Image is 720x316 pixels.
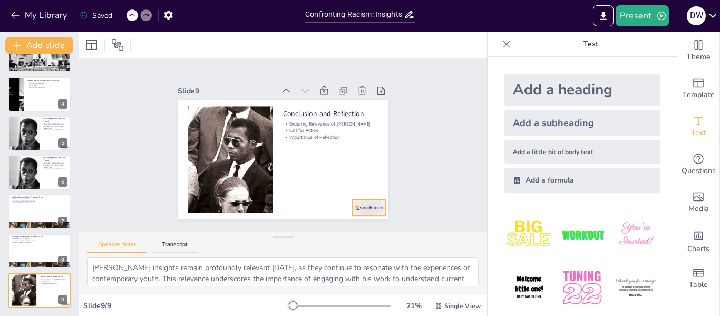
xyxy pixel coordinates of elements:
[688,203,709,215] span: Media
[8,194,71,229] div: 7
[151,241,198,253] button: Transcript
[8,7,72,24] button: My Library
[677,260,719,298] div: Add a table
[8,234,71,269] div: 8
[43,129,67,131] p: Importance of Visual Representation
[593,5,614,26] button: Export to PowerPoint
[677,146,719,184] div: Get real-time input from your audience
[682,165,716,177] span: Questions
[691,127,706,139] span: Text
[43,123,67,125] p: Symbolism of the Protest Image
[12,196,67,199] p: Making Connections Proposal Plan
[5,37,73,54] button: Add slide
[266,49,292,143] p: Call for Action
[504,168,660,193] div: Add a formula
[677,184,719,222] div: Add images, graphics, shapes or video
[40,275,67,279] p: Conclusion and Reflection
[687,243,709,255] span: Charts
[12,241,67,243] p: Inspiring Dialogue and Action
[58,60,67,69] div: 3
[40,281,67,283] p: Call for Action
[504,140,660,164] div: Add a little bit of body text
[58,217,67,226] div: 7
[504,263,553,312] img: 4.jpeg
[8,116,71,151] div: 5
[43,125,67,129] p: Connection to [PERSON_NAME] Experiences
[87,241,147,253] button: Speaker Notes
[58,256,67,265] div: 8
[80,11,112,21] div: Saved
[83,36,100,53] div: Layout
[12,235,67,238] p: Making Connections Proposal Plan
[27,79,67,82] p: The Power of Awareness and Voice
[83,301,289,311] div: Slide 9 / 9
[504,74,660,106] div: Add a heading
[43,162,67,165] p: Symbolism of the Protest Image
[689,279,708,291] span: Table
[8,76,71,111] div: 4
[203,141,233,238] div: Slide 9
[40,279,67,281] p: Enduring Relevance of [PERSON_NAME]
[8,155,71,190] div: 6
[616,5,668,26] button: Present
[111,39,124,51] span: Position
[58,99,67,109] div: 4
[504,110,660,136] div: Add a subheading
[27,84,67,87] p: Role of Activism
[558,210,607,259] img: 2.jpeg
[611,263,660,312] img: 6.jpeg
[43,117,67,123] p: Visual Representation of Protest
[259,47,286,141] p: Enduring Relevance of [PERSON_NAME]
[8,37,71,72] div: 3
[305,7,404,22] input: Insert title
[504,210,553,259] img: 1.jpeg
[248,44,277,139] p: Conclusion and Reflection
[687,5,706,26] button: D W
[677,222,719,260] div: Add charts and graphs
[40,283,67,285] p: Importance of Reflection
[87,257,479,286] textarea: [PERSON_NAME] insights remain profoundly relevant [DATE], as they continue to resonate with the e...
[273,50,299,144] p: Importance of Reflection
[43,164,67,168] p: Connection to [PERSON_NAME] Experiences
[611,210,660,259] img: 3.jpeg
[58,138,67,148] div: 5
[12,198,67,200] p: Framework for Discussion
[686,51,711,63] span: Theme
[558,263,607,312] img: 5.jpeg
[27,87,67,89] p: Storytelling as Resistance
[58,295,67,304] div: 9
[677,70,719,108] div: Add ready made slides
[444,302,481,310] span: Single View
[677,32,719,70] div: Change the overall theme
[12,240,67,242] p: Importance of Textual Connections
[12,237,67,240] p: Framework for Discussion
[515,32,667,57] p: Text
[43,156,67,162] p: Visual Representation of Protest
[8,273,71,308] div: 9
[58,177,67,187] div: 6
[12,202,67,204] p: Inspiring Dialogue and Action
[683,89,715,101] span: Template
[12,200,67,202] p: Importance of Textual Connections
[43,168,67,170] p: Importance of Visual Representation
[27,83,67,85] p: Significance of Awareness
[677,108,719,146] div: Add text boxes
[687,6,706,25] div: D W
[401,301,426,311] div: 21 %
